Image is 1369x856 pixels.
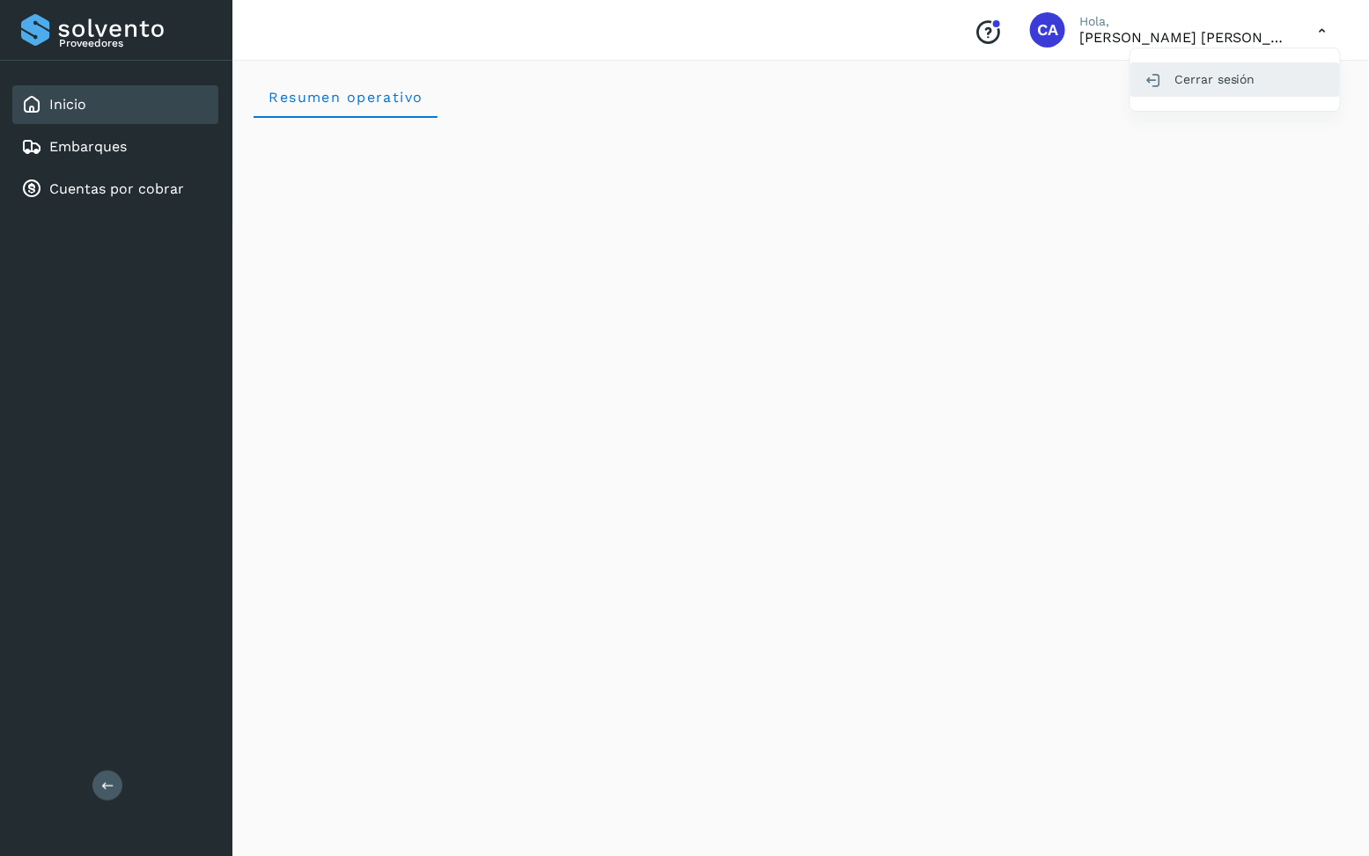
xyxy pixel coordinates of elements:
[59,37,211,49] p: Proveedores
[49,180,184,197] a: Cuentas por cobrar
[12,170,218,209] div: Cuentas por cobrar
[1130,62,1340,96] div: Cerrar sesión
[49,138,127,155] a: Embarques
[12,85,218,124] div: Inicio
[49,96,86,113] a: Inicio
[12,128,218,166] div: Embarques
